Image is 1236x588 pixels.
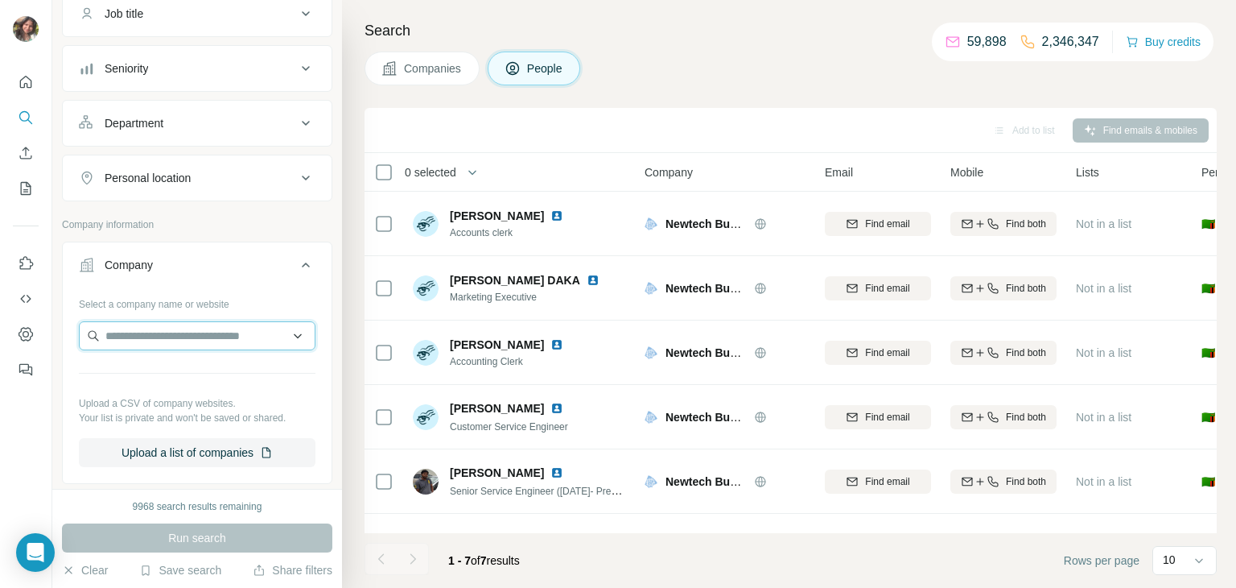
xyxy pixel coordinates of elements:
span: 0 selected [405,164,456,180]
button: Use Surfe on LinkedIn [13,249,39,278]
img: Avatar [413,340,439,366]
img: Avatar [413,275,439,301]
div: Department [105,115,163,131]
button: Find email [825,276,931,300]
img: Logo of Newtech Business System [645,411,657,424]
span: Senior Service Engineer ([DATE]- Present) [450,484,632,497]
button: Find email [825,212,931,236]
span: Newtech Business System [665,475,808,488]
span: Lists [1076,164,1099,180]
p: 2,346,347 [1042,32,1099,52]
button: Buy credits [1126,31,1201,53]
span: Newtech Business System [665,346,808,359]
span: Find email [865,410,909,424]
span: Not in a list [1076,217,1131,230]
span: Find both [1006,346,1046,360]
span: Newtech Business System [665,282,808,295]
button: Feedback [13,355,39,384]
img: Avatar [413,469,439,495]
span: Newtech Business System [665,217,808,230]
button: Find both [950,470,1057,494]
span: 🇿🇲 [1201,409,1215,425]
span: Not in a list [1076,475,1131,488]
span: Marketing Executive [450,290,606,304]
span: Find both [1006,474,1046,489]
button: Find both [950,405,1057,429]
button: Enrich CSV [13,139,39,168]
span: [PERSON_NAME] DAKA [450,272,580,288]
button: Find both [950,341,1057,365]
span: Find both [1006,410,1046,424]
div: Personal location [105,170,191,186]
img: LinkedIn logo [550,532,563,545]
span: 🇿🇲 [1201,345,1215,361]
button: Search [13,103,39,132]
span: Find email [865,346,909,360]
span: results [448,554,520,567]
span: Mobile [950,164,983,180]
button: Dashboard [13,320,39,349]
img: LinkedIn logo [550,338,563,351]
span: [PERSON_NAME] [450,465,544,481]
span: 7 [480,554,487,567]
p: Your list is private and won't be saved or shared. [79,411,315,425]
span: 🇿🇲 [1201,474,1215,490]
button: Department [63,104,332,143]
div: Company [105,257,153,273]
span: [PERSON_NAME] [450,402,544,415]
div: 9968 search results remaining [133,499,262,514]
button: Upload a list of companies [79,438,315,467]
img: LinkedIn logo [550,209,563,222]
button: Find email [825,341,931,365]
img: Avatar [413,533,439,559]
span: Accounts clerk [450,226,570,240]
p: Company information [62,217,332,232]
span: Find email [865,474,909,489]
span: Rows per page [1064,553,1139,569]
p: 10 [1163,552,1176,568]
button: My lists [13,174,39,203]
span: Find both [1006,217,1046,231]
span: People [527,60,564,77]
img: Logo of Newtech Business System [645,346,657,359]
span: of [471,554,480,567]
span: Find email [865,281,909,296]
div: Seniority [105,60,148,77]
span: [PERSON_NAME] [450,530,544,546]
div: Job title [105,6,143,22]
button: Share filters [253,562,332,578]
span: Find email [865,217,909,231]
p: 59,898 [967,32,1007,52]
img: LinkedIn logo [550,402,563,415]
img: Avatar [413,404,439,430]
span: Email [825,164,853,180]
img: Avatar [413,211,439,237]
span: Not in a list [1076,411,1131,424]
button: Find both [950,212,1057,236]
img: Logo of Newtech Business System [645,217,657,230]
span: 🇿🇲 [1201,216,1215,232]
span: Not in a list [1076,346,1131,359]
img: Logo of Newtech Business System [645,282,657,295]
button: Find email [825,405,931,429]
button: Personal location [63,159,332,197]
button: Find both [950,276,1057,300]
img: Avatar [13,16,39,42]
div: Select a company name or website [79,291,315,312]
span: 🇿🇲 [1201,280,1215,296]
button: Save search [139,562,221,578]
button: Use Surfe API [13,284,39,313]
button: Quick start [13,68,39,97]
span: 1 - 7 [448,554,471,567]
span: Company [645,164,693,180]
img: LinkedIn logo [587,274,599,287]
span: Companies [404,60,463,77]
button: Company [63,246,332,291]
span: [PERSON_NAME] [450,337,544,353]
span: Not in a list [1076,282,1131,295]
img: Logo of Newtech Business System [645,475,657,488]
span: Accounting Clerk [450,354,570,369]
div: Open Intercom Messenger [16,533,55,572]
button: Seniority [63,49,332,88]
img: LinkedIn logo [550,466,563,479]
